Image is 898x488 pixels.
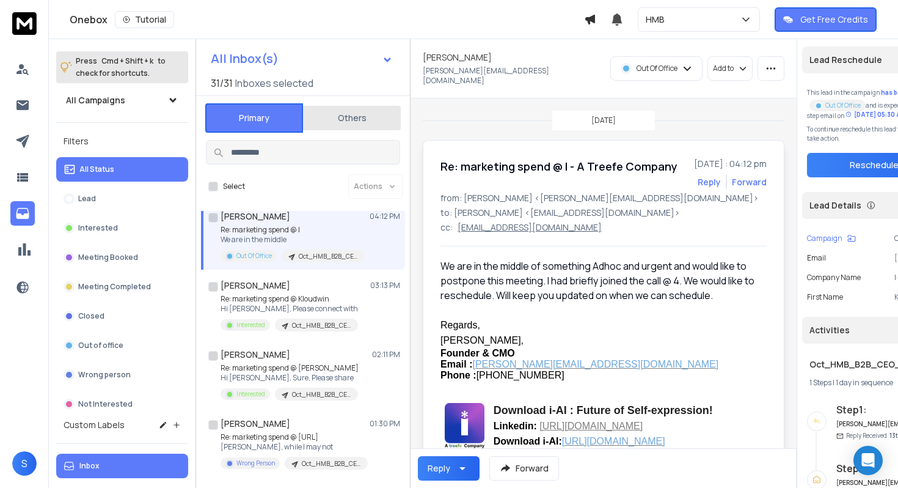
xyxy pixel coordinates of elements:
h1: [PERSON_NAME] [423,51,492,64]
button: Inbox [56,454,188,478]
h3: Custom Labels [64,419,125,431]
p: Hi [PERSON_NAME], Please connect with [221,304,358,314]
p: to: [PERSON_NAME] <[EMAIL_ADDRESS][DOMAIN_NAME]> [440,207,767,219]
p: [PERSON_NAME], while I may not [221,442,367,452]
button: Others [303,105,401,131]
p: Company Name [807,273,861,283]
button: Forward [489,456,559,481]
p: Get Free Credits [800,13,868,26]
button: Not Interested [56,392,188,416]
p: Re: marketing spend @ Kloudwin [221,294,358,304]
button: Primary [205,103,303,133]
p: [DATE] [591,116,616,125]
button: Campaign [807,234,856,243]
p: Re: marketing spend @ [PERSON_NAME] [221,363,359,373]
p: Oct_HMB_B2B_CEO_India_11-100 [302,459,360,468]
button: All Status [56,157,188,182]
p: Email [807,253,826,263]
button: Interested [56,216,188,240]
a: [PERSON_NAME][EMAIL_ADDRESS][DOMAIN_NAME] [472,359,718,369]
span: Cmd + Shift + k [100,54,155,68]
div: Open Intercom Messenger [853,446,883,475]
p: Wrong person [78,370,131,380]
img: AIorK4zkyowN_f5Ex6YmWTbBccPEjEEmiILp3qHpXwpgUH-k8Ux-Y0biy6SAH8wvMFSovUaYL-bAvAVtOTf4 [445,403,484,448]
button: S [12,451,37,476]
p: Hi [PERSON_NAME], Sure, Please share [221,373,359,383]
p: cc: [440,221,453,234]
p: 02:11 PM [372,350,400,360]
button: Closed [56,304,188,328]
b: Download i-AI: [494,436,562,446]
h1: [PERSON_NAME] [221,418,290,430]
span: 31 / 31 [211,76,233,91]
p: [EMAIL_ADDRESS][DOMAIN_NAME] [458,221,602,234]
label: Select [223,182,245,191]
p: Lead [78,194,96,204]
p: [PERSON_NAME][EMAIL_ADDRESS][DOMAIN_NAME] [423,66,600,86]
p: [DATE] : 04:12 pm [694,158,767,170]
a: [URL][DOMAIN_NAME] [562,436,665,446]
p: Lead Details [809,199,861,212]
font: Email : [440,359,472,369]
b: Linkedin: [494,421,537,431]
p: [PHONE_NUMBER] [440,370,757,381]
p: Out Of Office [637,64,677,73]
button: All Inbox(s) [201,46,403,71]
p: Out Of Office [236,251,272,261]
b: Download i-AI : Future of Self-expression! [494,404,713,416]
p: We are in the middle [221,235,365,245]
button: Reply [418,456,480,481]
p: 04:12 PM [370,212,400,221]
p: Press to check for shortcuts. [76,55,166,79]
p: Meeting Booked [78,253,138,262]
button: Meeting Completed [56,275,188,299]
button: All Campaigns [56,88,188,113]
p: Meeting Completed [78,282,151,292]
p: Interested [236,320,265,330]
button: Out of office [56,333,188,358]
h1: All Campaigns [66,94,125,106]
p: Inbox [79,461,100,471]
p: 03:13 PM [370,281,400,290]
p: Re: marketing spend @ I [221,225,365,235]
span: 1 Steps [809,377,831,388]
span: 1 day in sequence [836,377,893,388]
p: Closed [78,311,104,321]
b: Phone : [440,370,476,380]
p: from: [PERSON_NAME] <[PERSON_NAME][EMAIL_ADDRESS][DOMAIN_NAME]> [440,192,767,204]
p: Oct_HMB_B2B_CEO_India_11-100 [299,252,357,261]
h3: Inboxes selected [235,76,313,91]
p: Out of office [78,341,123,350]
div: Forward [732,176,767,188]
h1: [PERSON_NAME] [221,279,290,292]
button: Lead [56,187,188,211]
p: Campaign [807,234,842,243]
b: Founder & CMO [440,348,515,358]
p: First Name [807,292,843,302]
p: All Status [79,165,114,174]
p: Interested [236,390,265,399]
button: Wrong person [56,363,188,387]
div: Onebox [70,11,584,28]
p: Oct_HMB_B2B_CEO_India_11-100 [292,321,351,330]
p: Lead Reschedule [809,54,882,66]
a: [URL][DOMAIN_NAME] [539,421,643,431]
p: 01:30 PM [370,419,400,429]
h1: [PERSON_NAME] [221,349,290,361]
h1: All Inbox(s) [211,53,279,65]
p: Oct_HMB_B2B_CEO_India_11-100 [292,390,351,399]
span: Regards, [PERSON_NAME], [440,320,524,346]
h3: Filters [56,133,188,150]
button: Tutorial [115,11,174,28]
p: Not Interested [78,399,133,409]
p: Wrong Person [236,459,275,468]
button: Get Free Credits [775,7,877,32]
h1: [PERSON_NAME] [221,210,290,223]
p: Out Of Office [825,101,861,110]
p: Interested [78,223,118,233]
div: Reply [428,462,450,475]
